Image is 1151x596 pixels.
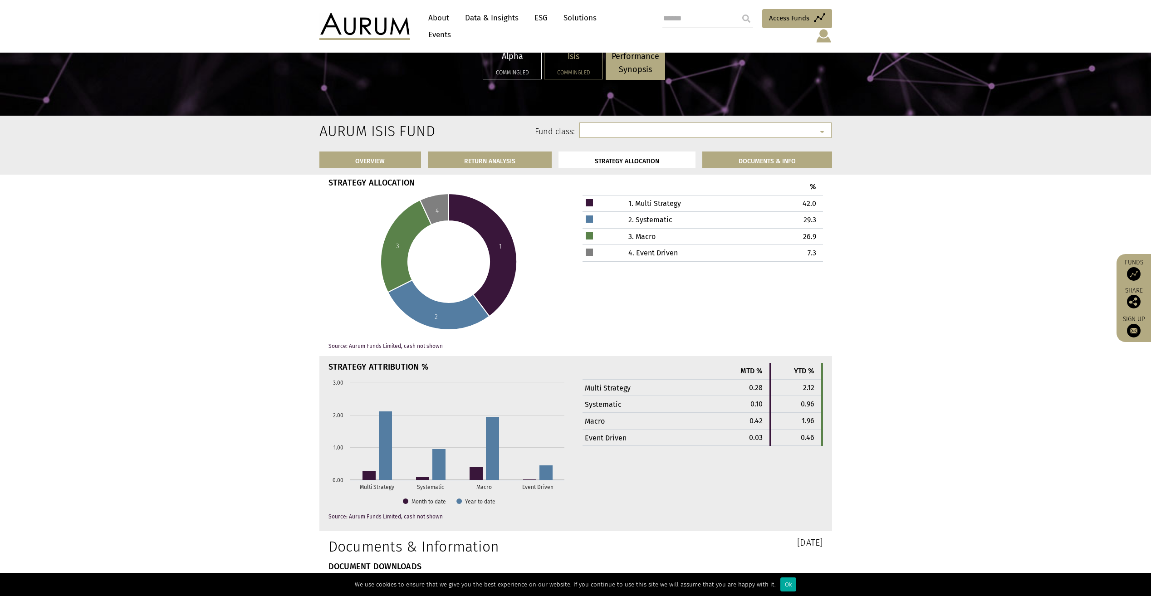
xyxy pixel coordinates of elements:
input: Submit [737,10,755,28]
td: 3. Macro [606,228,748,245]
td: 7.3 [748,245,823,262]
td: Event Driven [583,429,718,446]
td: 1. Multi Strategy [606,195,748,212]
text: 2.00 [333,412,343,419]
p: Alpha [489,50,535,63]
td: Macro [583,412,718,429]
h3: [DATE] [583,538,823,547]
th: YTD % [770,363,822,379]
h2: Aurum Isis Fund [319,122,393,140]
td: Systematic [583,396,718,413]
img: Share this post [1127,295,1141,308]
text: 2 [435,313,438,321]
a: DOCUMENTS & INFO [702,151,832,168]
td: 0.03 [718,429,770,446]
td: 0.28 [718,379,770,396]
text: 3.00 [333,380,343,386]
td: 0.46 [770,429,822,446]
strong: STRATEGY ATTRIBUTION % [328,362,429,372]
span: Access Funds [769,13,809,24]
a: Data & Insights [460,10,523,26]
p: Performance Synopsis [612,50,659,76]
p: Source: Aurum Funds Limited, cash not shown [328,343,569,349]
td: 29.3 [748,212,823,229]
p: Isis [550,50,597,63]
h5: Commingled [550,70,597,75]
h5: Commingled [489,70,535,75]
td: 42.0 [748,195,823,212]
p: Source: Aurum Funds Limited, cash not shown [328,514,569,520]
text: Event Driven [522,484,553,490]
h1: Documents & Information [328,538,569,555]
a: Sign up [1121,315,1146,337]
div: Share [1121,288,1146,308]
td: 4. Event Driven [606,245,748,262]
text: Systematic [417,484,444,490]
td: Multi Strategy [583,379,718,396]
a: Events [424,26,451,43]
a: Funds [1121,259,1146,281]
th: % [748,179,823,195]
td: 2.12 [770,379,822,396]
td: 2. Systematic [606,212,748,229]
label: Fund class: [407,126,575,138]
text: Multi Strategy [360,484,394,490]
strong: STRATEGY ALLOCATION [328,178,415,188]
text: 1.00 [333,445,343,451]
td: 1.96 [770,412,822,429]
strong: DOCUMENT DOWNLOADS [328,562,422,572]
td: 26.9 [748,228,823,245]
a: Solutions [559,10,601,26]
text: 4 [436,207,439,215]
a: About [424,10,454,26]
text: 3 [396,242,399,250]
td: 0.96 [770,396,822,413]
text: 1 [499,243,502,250]
img: account-icon.svg [815,28,832,44]
td: 0.42 [718,412,770,429]
a: ESG [530,10,552,26]
img: Access Funds [1127,267,1141,281]
text: Month to date [411,498,446,505]
td: 0.10 [718,396,770,413]
img: Aurum [319,13,410,40]
text: Macro [476,484,492,490]
a: RETURN ANALYSIS [428,151,552,168]
text: Year to date [465,498,495,505]
th: MTD % [718,363,770,379]
img: Sign up to our newsletter [1127,324,1141,337]
text: 0.00 [333,477,343,484]
a: OVERVIEW [319,151,421,168]
a: Access Funds [762,9,832,28]
div: Ok [780,577,796,591]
